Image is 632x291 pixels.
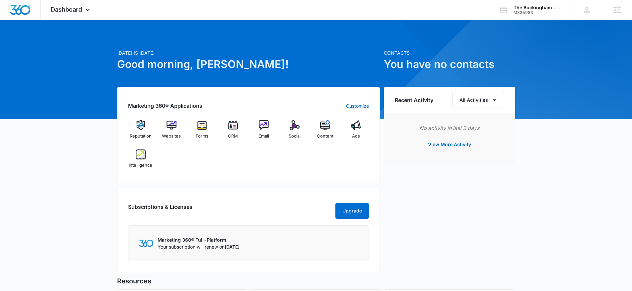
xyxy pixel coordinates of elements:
p: [DATE] is [DATE] [117,49,380,56]
span: CRM [228,133,238,140]
h1: You have no contacts [384,56,515,72]
a: Intelligence [128,149,154,173]
h2: Marketing 360® Applications [128,102,202,110]
span: Intelligence [129,162,152,169]
p: No activity in last 3 days [395,124,504,132]
button: Upgrade [335,203,369,219]
a: Email [251,120,277,144]
a: Content [313,120,338,144]
span: Email [258,133,269,140]
h1: Good morning, [PERSON_NAME]! [117,56,380,72]
button: All Activities [453,92,504,108]
a: Reputation [128,120,154,144]
span: Ads [352,133,360,140]
p: Marketing 360® Full-Platform [158,236,240,243]
span: Social [289,133,301,140]
span: [DATE] [225,244,240,250]
span: Websites [162,133,181,140]
span: Forms [196,133,208,140]
a: Social [282,120,307,144]
a: Ads [343,120,369,144]
span: Content [317,133,333,140]
span: Dashboard [51,6,82,13]
h2: Subscriptions & Licenses [128,203,192,216]
div: account id [514,10,562,15]
p: Your subscription will renew on [158,243,240,250]
p: Contacts [384,49,515,56]
img: Marketing 360 Logo [139,240,154,247]
a: Websites [159,120,184,144]
a: CRM [220,120,246,144]
button: View More Activity [421,137,478,152]
h5: Resources [117,276,515,286]
div: account name [514,5,562,10]
a: Customize [346,102,369,109]
a: Forms [189,120,215,144]
h6: Recent Activity [395,96,433,104]
span: Reputation [130,133,152,140]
